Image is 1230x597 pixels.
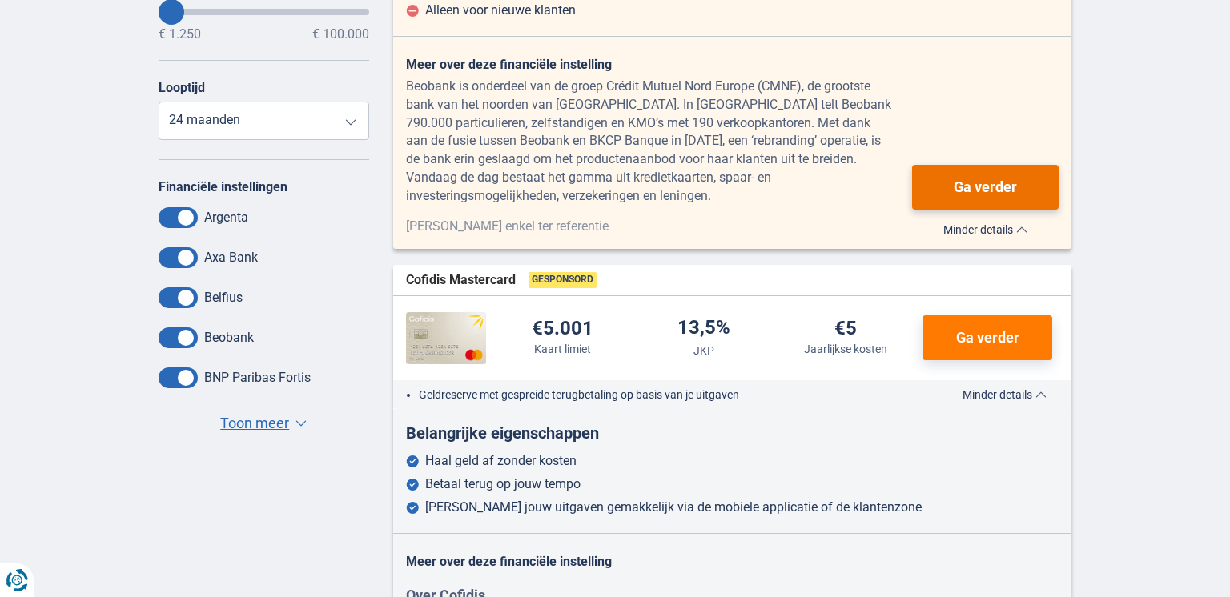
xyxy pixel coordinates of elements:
[804,341,887,357] div: Jaarlijkse kosten
[425,499,922,515] div: [PERSON_NAME] jouw uitgaven gemakkelijk via de mobiele applicatie of de klantenzone
[956,331,1019,345] span: Ga verder
[693,343,714,359] div: JKP
[425,476,581,491] div: Betaal terug op jouw tempo
[406,553,912,571] div: Meer over deze financiële instelling
[963,389,1047,400] span: Minder details
[204,290,243,305] label: Belfius
[406,78,912,206] div: Beobank is onderdeel van de groep Crédit Mutuel Nord Europe (CMNE), de grootste bank van het noor...
[677,318,730,339] div: 13,5%
[159,179,287,194] label: Financiële instellingen
[159,9,369,15] input: wantToBorrow
[204,250,258,265] label: Axa Bank
[834,319,857,338] div: €5
[954,180,1017,194] span: Ga verder
[943,224,1027,235] span: Minder details
[529,272,597,288] span: Gesponsord
[204,370,311,385] label: BNP Paribas Fortis
[534,341,591,357] div: Kaart limiet
[922,315,1052,360] button: Ga verder
[406,218,912,236] div: [PERSON_NAME] enkel ter referentie
[295,420,307,427] span: ▼
[312,28,369,41] span: € 100.000
[406,312,486,363] img: product.pl.alt Cofidis CC
[532,319,593,338] div: €5.001
[912,218,1059,236] button: Minder details
[951,388,1059,401] button: Minder details
[215,412,312,435] button: Toon meer ▼
[425,453,577,468] div: Haal geld af zonder kosten
[419,387,913,403] li: Geldreserve met gespreide terugbetaling op basis van je uitgaven
[406,56,912,74] div: Meer over deze financiële instelling
[912,165,1059,210] button: Ga verder
[159,28,201,41] span: € 1.250
[220,413,289,434] span: Toon meer
[406,271,516,290] span: Cofidis Mastercard
[204,210,248,225] label: Argenta
[425,2,576,18] div: Alleen voor nieuwe klanten
[393,422,1072,445] div: Belangrijke eigenschappen
[204,330,254,345] label: Beobank
[159,80,205,95] label: Looptijd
